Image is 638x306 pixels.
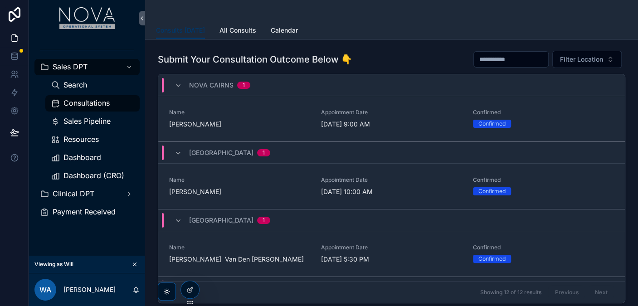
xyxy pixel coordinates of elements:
span: Payment Received [53,207,116,217]
span: Appointment Date [321,244,462,251]
span: All Consults [219,26,256,35]
p: [PERSON_NAME] [63,285,116,294]
span: [PERSON_NAME] [169,187,310,196]
span: WA [39,284,51,295]
span: [DATE] 9:00 AM [321,120,462,129]
span: Sales DPT [53,62,88,72]
a: Payment Received [34,204,140,220]
span: [GEOGRAPHIC_DATA] [189,148,253,157]
a: Name[PERSON_NAME]Appointment Date[DATE] 10:00 AMConfirmedConfirmed [158,164,625,209]
span: Filter Location [560,55,603,64]
span: Appointment Date [321,109,462,116]
span: Appointment Date [321,176,462,184]
span: Name [169,176,310,184]
span: Consults [DATE] [156,26,205,35]
div: scrollable content [29,36,145,232]
a: Clinical DPT [34,186,140,202]
span: Sales Pipeline [63,117,111,126]
a: Sales DPT [34,59,140,75]
span: Name [169,109,310,116]
span: Consultations [63,98,110,108]
a: Resources [45,131,140,148]
a: Name[PERSON_NAME] Van Den [PERSON_NAME]Appointment Date[DATE] 5:30 PMConfirmedConfirmed [158,231,625,277]
span: Showing 12 of 12 results [480,289,541,296]
span: Clinical DPT [53,189,94,199]
span: [PERSON_NAME] [169,120,310,129]
span: [GEOGRAPHIC_DATA] [189,216,253,225]
span: Search [63,80,87,90]
div: 1 [243,82,245,89]
a: Dashboard [45,150,140,166]
span: [DATE] 5:30 PM [321,255,462,264]
a: Search [45,77,140,93]
span: Name [169,244,310,251]
span: [DATE] 10:00 AM [321,187,462,196]
img: App logo [59,7,115,29]
h1: Submit Your Consultation Outcome Below 👇 [158,53,352,66]
a: Name[PERSON_NAME]Appointment Date[DATE] 9:00 AMConfirmedConfirmed [158,96,625,142]
span: Dashboard [63,153,101,162]
span: Confirmed [473,244,614,251]
a: Dashboard (CRO) [45,168,140,184]
a: Consultations [45,95,140,112]
div: Confirmed [478,120,506,128]
span: Confirmed [473,109,614,116]
a: All Consults [219,22,256,40]
button: Select Button [552,51,622,68]
a: Calendar [271,22,298,40]
span: Dashboard (CRO) [63,171,124,180]
a: Consults [DATE] [156,22,205,39]
div: 1 [263,217,265,224]
a: Sales Pipeline [45,113,140,130]
div: Confirmed [478,187,506,195]
div: 1 [263,149,265,156]
span: Confirmed [473,176,614,184]
span: Viewing as Will [34,261,73,268]
span: Resources [63,135,99,144]
span: Calendar [271,26,298,35]
div: Confirmed [478,255,506,263]
span: [PERSON_NAME] Van Den [PERSON_NAME] [169,255,310,264]
span: Nova Cairns [189,81,234,90]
